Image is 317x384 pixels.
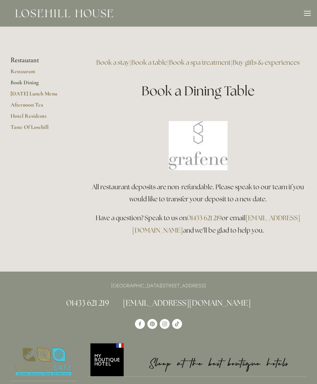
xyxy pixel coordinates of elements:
[135,319,145,329] a: Losehill House Hotel & Spa
[11,101,70,112] a: Afternoon Tea
[11,68,70,79] a: Restaurant
[66,298,109,308] a: 01433 621 219
[172,319,182,329] a: TikTok
[169,121,228,170] img: Book a table at Grafene Restaurant @ Losehill
[187,214,222,222] a: 01433 621 219
[131,58,167,67] a: Book a table
[147,319,157,329] a: Pinterest
[89,212,306,237] h3: Have a question? Speak to us on or email and we’ll be glad to help you.
[15,9,113,17] img: Losehill House
[11,56,70,64] li: Restaurant
[89,181,306,206] h3: All restaurant deposits are non-refundable. Please speak to our team if you would like to transfe...
[11,281,306,290] p: [GEOGRAPHIC_DATA][STREET_ADDRESS]
[11,112,70,124] a: Hotel Residents
[87,342,307,377] img: My Boutique Hotel - Logo
[169,58,231,67] a: Book a spa treatment
[96,58,129,67] a: Book a stay
[11,124,70,135] a: Taste Of Losehill
[89,82,306,100] h1: Book a Dining Table
[232,58,300,67] a: Buy gifts & experiences
[11,342,77,381] img: Nature's Safe - Logo
[89,56,306,69] h3: | | |
[11,90,70,101] a: [DATE] Lunch Menu
[11,79,70,90] a: Book Dining
[123,298,251,308] a: [EMAIL_ADDRESS][DOMAIN_NAME]
[160,319,170,329] a: Instagram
